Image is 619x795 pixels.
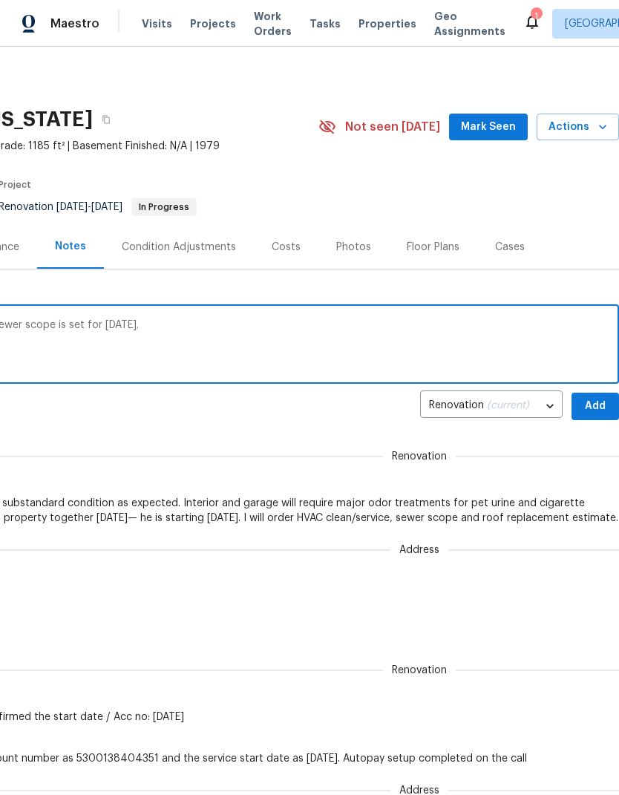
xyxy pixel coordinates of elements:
span: Geo Assignments [434,9,505,39]
span: Visits [142,16,172,31]
button: Mark Seen [449,114,528,141]
span: - [56,202,122,212]
button: Add [571,393,619,420]
span: In Progress [133,203,195,212]
div: Notes [55,239,86,254]
span: (current) [487,400,529,410]
div: Photos [336,240,371,255]
div: Cases [495,240,525,255]
div: Floor Plans [407,240,459,255]
span: Renovation [383,663,456,678]
span: Work Orders [254,9,292,39]
span: Maestro [50,16,99,31]
span: Renovation [383,449,456,464]
span: Actions [548,118,607,137]
div: Condition Adjustments [122,240,236,255]
span: Projects [190,16,236,31]
span: [DATE] [91,202,122,212]
span: [DATE] [56,202,88,212]
button: Copy Address [93,106,119,133]
div: Renovation (current) [420,388,563,425]
span: Properties [358,16,416,31]
span: Not seen [DATE] [345,120,440,134]
span: Mark Seen [461,118,516,137]
div: Costs [272,240,301,255]
span: Tasks [309,19,341,29]
button: Actions [537,114,619,141]
span: Add [583,397,607,416]
span: Address [390,543,448,557]
div: 1 [531,9,541,24]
